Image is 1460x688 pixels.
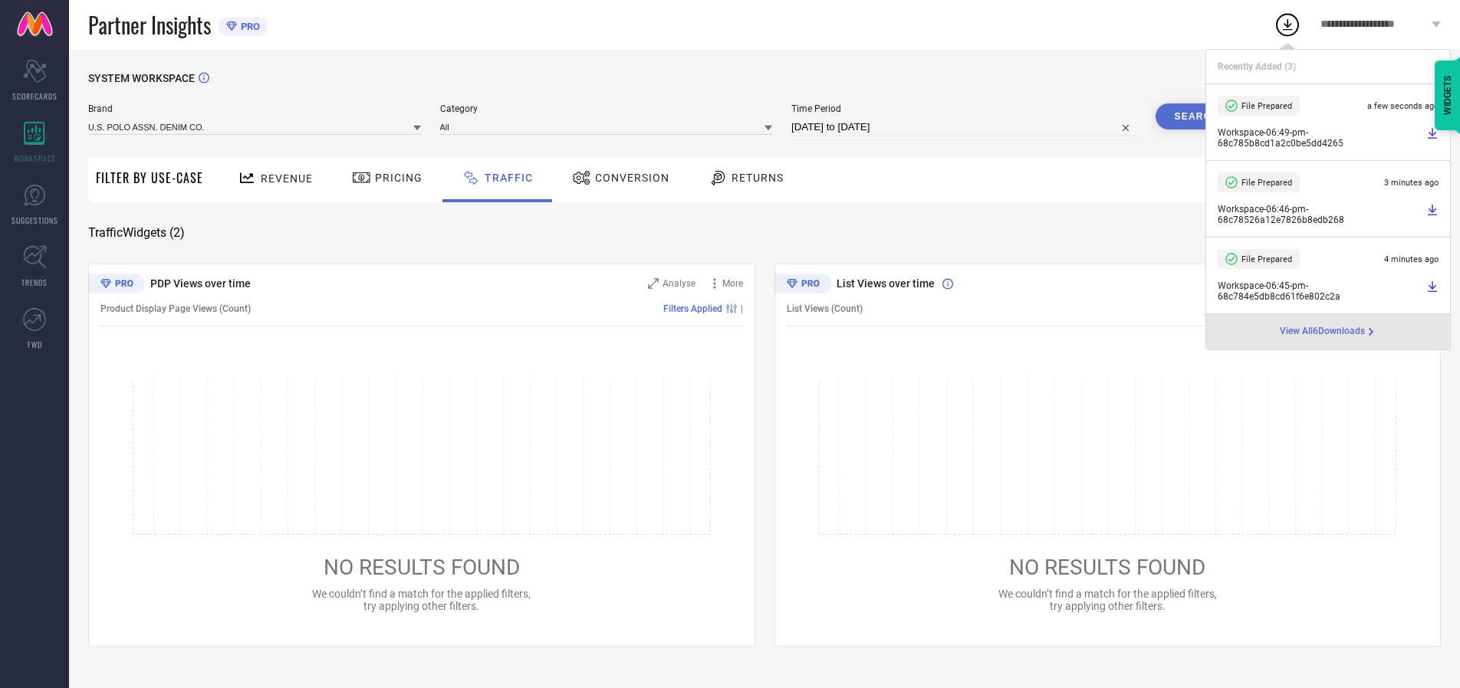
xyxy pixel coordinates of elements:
span: Traffic [485,172,533,184]
span: SCORECARDS [12,90,58,102]
span: File Prepared [1241,178,1292,188]
svg: Zoom [648,278,659,289]
span: PDP Views over time [150,277,251,290]
span: Product Display Page Views (Count) [100,303,251,314]
span: We couldn’t find a match for the applied filters, try applying other filters. [998,588,1217,612]
span: Filter By Use-Case [96,169,203,187]
div: Premium [774,274,831,296]
span: SYSTEM WORKSPACE [88,72,195,84]
div: Open download list [1274,11,1301,38]
a: Download [1426,127,1439,149]
span: 4 minutes ago [1384,254,1439,264]
span: File Prepared [1241,254,1292,264]
div: Premium [88,274,145,296]
span: Revenue [261,172,313,185]
button: Search [1156,103,1238,129]
input: Select time period [791,118,1136,136]
span: NO RESULTS FOUND [324,555,520,580]
span: List Views (Count) [787,303,863,314]
span: Returns [732,172,784,184]
span: Traffic Widgets ( 2 ) [88,225,185,241]
span: We couldn’t find a match for the applied filters, try applying other filters. [312,588,531,612]
span: Time Period [791,103,1136,114]
span: WORKSPACE [14,152,56,164]
span: Workspace - 06:45-pm - 68c784e5db8cd61f6e802c2a [1218,280,1422,302]
span: PRO [237,21,260,32]
span: Workspace - 06:46-pm - 68c78526a12e7826b8edb268 [1218,204,1422,225]
span: | [741,303,743,314]
a: View All6Downloads [1280,326,1377,338]
a: Download [1426,204,1439,225]
a: Download [1426,280,1439,302]
span: TRENDS [21,277,48,288]
span: List Views over time [837,277,935,290]
span: Conversion [595,172,669,184]
span: Recently Added ( 3 ) [1218,61,1296,72]
div: Open download page [1280,326,1377,338]
span: View All 6 Downloads [1280,326,1365,338]
span: Workspace - 06:49-pm - 68c785b8cd1a2c0be5dd4265 [1218,127,1422,149]
span: a few seconds ago [1367,101,1439,111]
span: Brand [88,103,421,114]
span: SUGGESTIONS [12,215,58,226]
span: FWD [28,339,42,350]
span: Partner Insights [88,9,211,41]
span: NO RESULTS FOUND [1009,555,1205,580]
span: Category [440,103,773,114]
span: 3 minutes ago [1384,178,1439,188]
span: More [722,278,743,289]
span: File Prepared [1241,101,1292,111]
span: Filters Applied [663,303,722,314]
span: Analyse [663,278,695,289]
span: Pricing [375,172,423,184]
